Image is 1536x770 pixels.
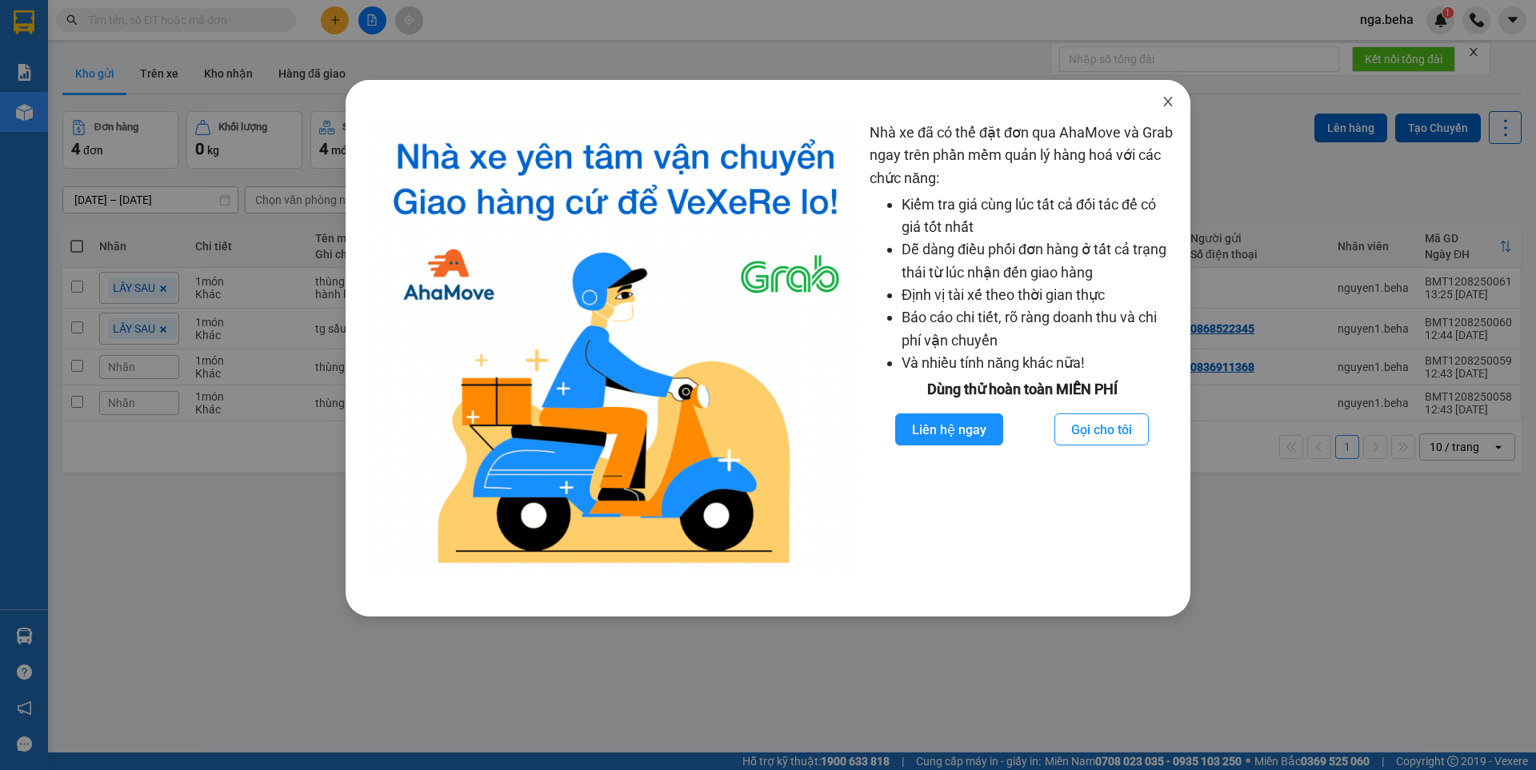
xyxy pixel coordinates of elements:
button: Gọi cho tôi [1054,413,1149,445]
li: Và nhiều tính năng khác nữa! [902,352,1174,374]
img: logo [374,122,857,577]
li: Kiểm tra giá cùng lúc tất cả đối tác để có giá tốt nhất [902,193,1174,239]
span: Liên hệ ngay [912,420,986,440]
span: Gọi cho tôi [1071,420,1132,440]
li: Dễ dàng điều phối đơn hàng ở tất cả trạng thái từ lúc nhận đến giao hàng [902,238,1174,284]
li: Định vị tài xế theo thời gian thực [902,284,1174,306]
li: Báo cáo chi tiết, rõ ràng doanh thu và chi phí vận chuyển [902,306,1174,352]
button: Liên hệ ngay [895,413,1003,445]
button: Close [1146,80,1190,125]
div: Dùng thử hoàn toàn MIỄN PHÍ [870,378,1174,401]
div: Nhà xe đã có thể đặt đơn qua AhaMove và Grab ngay trên phần mềm quản lý hàng hoá với các chức năng: [870,122,1174,577]
span: close [1162,95,1174,108]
